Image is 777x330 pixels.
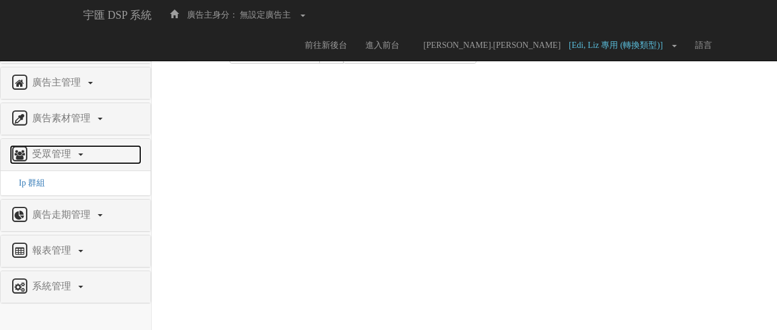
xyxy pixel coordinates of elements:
span: 廣告素材管理 [29,113,97,123]
a: 廣告主管理 [10,73,141,93]
a: Ip 群組 [10,178,45,187]
a: 語言 [686,30,721,61]
span: 廣告主身分： [187,10,238,19]
a: 廣告素材管理 [10,109,141,129]
span: 報表管理 [29,245,77,255]
a: 系統管理 [10,277,141,297]
a: 廣告走期管理 [10,206,141,225]
span: 無設定廣告主 [240,10,291,19]
span: 廣告走期管理 [29,209,97,220]
span: 受眾管理 [29,149,77,159]
span: [PERSON_NAME].[PERSON_NAME] [418,41,567,50]
a: 報表管理 [10,241,141,261]
a: 進入前台 [356,30,409,61]
span: [Edi, Liz 專用 (轉換類型)] [569,41,669,50]
span: 廣告主管理 [29,77,87,87]
a: 受眾管理 [10,145,141,164]
a: [PERSON_NAME].[PERSON_NAME] [Edi, Liz 專用 (轉換類型)] [409,30,687,61]
a: 前往新後台 [296,30,356,61]
span: 系統管理 [29,281,77,291]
